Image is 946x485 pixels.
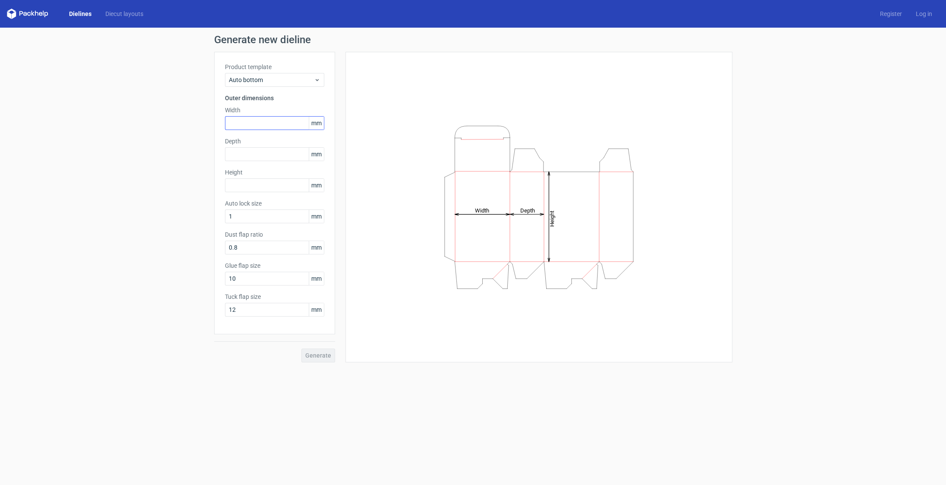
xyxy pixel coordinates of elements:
[909,10,939,18] a: Log in
[873,10,909,18] a: Register
[309,148,324,161] span: mm
[309,241,324,254] span: mm
[225,292,324,301] label: Tuck flap size
[229,76,314,84] span: Auto bottom
[225,137,324,146] label: Depth
[309,117,324,130] span: mm
[475,207,489,213] tspan: Width
[309,272,324,285] span: mm
[309,303,324,316] span: mm
[548,210,555,226] tspan: Height
[225,106,324,114] label: Width
[98,10,150,18] a: Diecut layouts
[520,207,535,213] tspan: Depth
[225,63,324,71] label: Product template
[309,179,324,192] span: mm
[225,94,324,102] h3: Outer dimensions
[225,168,324,177] label: Height
[309,210,324,223] span: mm
[225,230,324,239] label: Dust flap ratio
[214,35,732,45] h1: Generate new dieline
[225,199,324,208] label: Auto lock size
[225,261,324,270] label: Glue flap size
[62,10,98,18] a: Dielines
